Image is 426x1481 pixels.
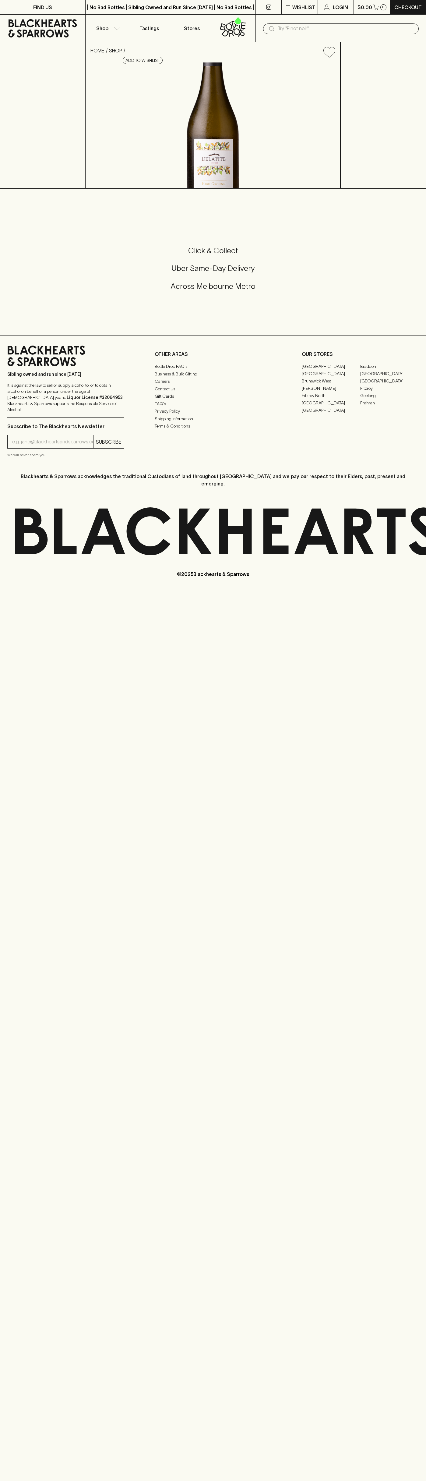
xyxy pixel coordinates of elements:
p: It is against the law to sell or supply alcohol to, or to obtain alcohol on behalf of a person un... [7,382,124,413]
p: 0 [382,5,385,9]
div: Call to action block [7,221,419,323]
p: Tastings [139,25,159,32]
a: Contact Us [155,385,272,392]
button: Add to wishlist [123,57,163,64]
p: We will never spam you [7,452,124,458]
p: Blackhearts & Sparrows acknowledges the traditional Custodians of land throughout [GEOGRAPHIC_DAT... [12,473,414,487]
a: Brunswick West [302,377,360,385]
h5: Uber Same-Day Delivery [7,263,419,273]
a: Tastings [128,15,171,42]
a: Fitzroy [360,385,419,392]
a: FAQ's [155,400,272,407]
a: Gift Cards [155,393,272,400]
img: 38840.png [86,62,340,188]
p: Sibling owned and run since [DATE] [7,371,124,377]
a: Geelong [360,392,419,399]
a: [GEOGRAPHIC_DATA] [302,407,360,414]
p: Checkout [394,4,422,11]
a: [PERSON_NAME] [302,385,360,392]
button: SUBSCRIBE [93,435,124,448]
a: Privacy Policy [155,408,272,415]
a: [GEOGRAPHIC_DATA] [302,370,360,377]
a: Shipping Information [155,415,272,422]
h5: Click & Collect [7,246,419,256]
p: OTHER AREAS [155,350,272,358]
a: Braddon [360,363,419,370]
p: Stores [184,25,200,32]
a: [GEOGRAPHIC_DATA] [302,363,360,370]
a: HOME [90,48,104,53]
input: e.g. jane@blackheartsandsparrows.com.au [12,437,93,447]
a: [GEOGRAPHIC_DATA] [302,399,360,407]
a: Fitzroy North [302,392,360,399]
p: Subscribe to The Blackhearts Newsletter [7,423,124,430]
a: Business & Bulk Gifting [155,370,272,378]
p: OUR STORES [302,350,419,358]
p: FIND US [33,4,52,11]
input: Try "Pinot noir" [278,24,414,34]
p: Wishlist [292,4,315,11]
a: [GEOGRAPHIC_DATA] [360,377,419,385]
a: SHOP [109,48,122,53]
p: Shop [96,25,108,32]
a: Bottle Drop FAQ's [155,363,272,370]
strong: Liquor License #32064953 [67,395,123,400]
a: Careers [155,378,272,385]
p: $0.00 [357,4,372,11]
a: [GEOGRAPHIC_DATA] [360,370,419,377]
a: Prahran [360,399,419,407]
a: Stores [171,15,213,42]
h5: Across Melbourne Metro [7,281,419,291]
button: Add to wishlist [321,44,338,60]
a: Terms & Conditions [155,423,272,430]
p: Login [333,4,348,11]
button: Shop [86,15,128,42]
p: SUBSCRIBE [96,438,121,446]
